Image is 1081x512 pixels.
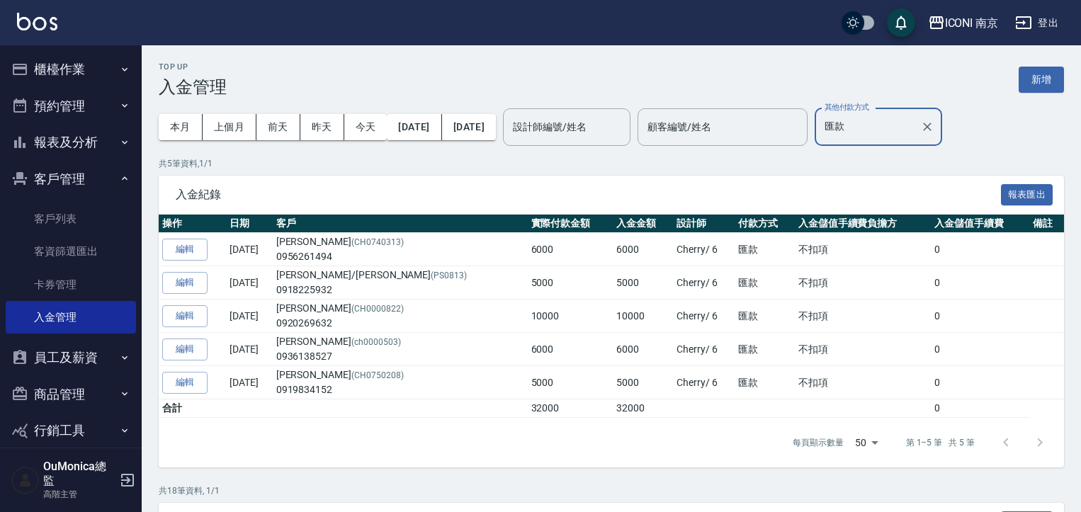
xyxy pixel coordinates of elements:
[226,233,272,266] td: [DATE]
[6,161,136,198] button: 客戶管理
[431,271,467,280] p: (PS0813)
[226,333,272,366] td: [DATE]
[273,233,528,266] td: [PERSON_NAME]
[735,266,795,300] td: 匯款
[11,466,40,494] img: Person
[273,266,528,300] td: [PERSON_NAME]/[PERSON_NAME]
[6,51,136,88] button: 櫃檯作業
[351,304,404,314] p: (CH0000822)
[203,114,256,140] button: 上個月
[673,233,735,266] td: Cherry / 6
[795,233,932,266] td: 不扣項
[351,237,404,247] p: (CH0740313)
[1001,187,1053,200] a: 報表匯出
[931,300,1029,333] td: 0
[162,239,208,261] button: 編輯
[931,215,1029,233] th: 入金儲值手續費
[43,460,115,488] h5: OuMonica總監
[159,77,227,97] h3: 入金管理
[1009,10,1064,36] button: 登出
[931,233,1029,266] td: 0
[528,300,613,333] td: 10000
[6,203,136,235] a: 客戶列表
[273,366,528,399] td: [PERSON_NAME]
[162,339,208,360] button: 編輯
[795,366,932,399] td: 不扣項
[735,333,795,366] td: 匯款
[795,333,932,366] td: 不扣項
[795,300,932,333] td: 不扣項
[735,215,795,233] th: 付款方式
[6,412,136,449] button: 行銷工具
[673,366,735,399] td: Cherry / 6
[1029,215,1064,233] th: 備註
[825,102,869,113] label: 其他付款方式
[6,376,136,413] button: 商品管理
[387,114,441,140] button: [DATE]
[17,13,57,30] img: Logo
[273,300,528,333] td: [PERSON_NAME]
[917,117,937,137] button: Clear
[176,188,1001,202] span: 入金紀錄
[276,349,524,364] p: 0936138527
[528,333,613,366] td: 6000
[613,333,673,366] td: 6000
[1019,72,1064,86] a: 新增
[6,268,136,301] a: 卡券管理
[613,215,673,233] th: 入金金額
[735,233,795,266] td: 匯款
[6,301,136,334] a: 入金管理
[162,372,208,394] button: 編輯
[226,215,272,233] th: 日期
[344,114,387,140] button: 今天
[945,14,999,32] div: ICONI 南京
[849,423,883,462] div: 50
[159,484,1064,497] p: 共 18 筆資料, 1 / 1
[159,114,203,140] button: 本月
[528,366,613,399] td: 5000
[442,114,496,140] button: [DATE]
[226,366,272,399] td: [DATE]
[226,266,272,300] td: [DATE]
[300,114,344,140] button: 昨天
[613,266,673,300] td: 5000
[735,300,795,333] td: 匯款
[6,339,136,376] button: 員工及薪資
[162,272,208,294] button: 編輯
[276,249,524,264] p: 0956261494
[673,333,735,366] td: Cherry / 6
[528,399,613,418] td: 32000
[6,235,136,268] a: 客資篩選匯出
[159,399,273,418] td: 合計
[528,215,613,233] th: 實際付款金額
[795,215,932,233] th: 入金儲值手續費負擔方
[1001,184,1053,206] button: 報表匯出
[276,283,524,297] p: 0918225932
[159,157,1064,170] p: 共 5 筆資料, 1 / 1
[613,399,673,418] td: 32000
[673,300,735,333] td: Cherry / 6
[159,215,226,233] th: 操作
[43,488,115,501] p: 高階主管
[735,366,795,399] td: 匯款
[226,300,272,333] td: [DATE]
[273,215,528,233] th: 客戶
[6,124,136,161] button: 報表及分析
[159,62,227,72] h2: Top Up
[931,399,1029,418] td: 0
[931,366,1029,399] td: 0
[931,266,1029,300] td: 0
[793,436,844,449] p: 每頁顯示數量
[256,114,300,140] button: 前天
[887,8,915,37] button: save
[673,215,735,233] th: 設計師
[613,366,673,399] td: 5000
[6,88,136,125] button: 預約管理
[906,436,975,449] p: 第 1–5 筆 共 5 筆
[351,370,404,380] p: (CH0750208)
[1019,67,1064,93] button: 新增
[931,333,1029,366] td: 0
[276,316,524,331] p: 0920269632
[795,266,932,300] td: 不扣項
[673,266,735,300] td: Cherry / 6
